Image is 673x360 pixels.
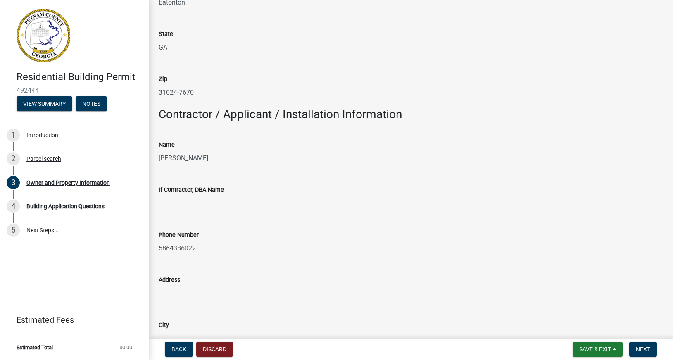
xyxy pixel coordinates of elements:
span: Save & Exit [579,346,611,353]
div: Parcel search [26,156,61,162]
span: $0.00 [119,345,132,350]
button: Notes [76,96,107,111]
div: Introduction [26,132,58,138]
label: Zip [159,76,167,82]
wm-modal-confirm: Summary [17,101,72,107]
a: Estimated Fees [7,312,136,328]
h3: Contractor / Applicant / Installation Information [159,107,663,122]
wm-modal-confirm: Notes [76,101,107,107]
label: State [159,31,173,37]
button: Back [165,342,193,357]
div: 5 [7,224,20,237]
span: 492444 [17,86,132,94]
div: 3 [7,176,20,189]
div: 4 [7,200,20,213]
button: Next [629,342,657,357]
img: Putnam County, Georgia [17,9,70,62]
div: 2 [7,152,20,165]
span: Estimated Total [17,345,53,350]
span: Next [636,346,650,353]
label: Phone Number [159,232,199,238]
label: Address [159,277,180,283]
div: Building Application Questions [26,203,105,209]
label: If Contractor, DBA Name [159,187,224,193]
button: View Summary [17,96,72,111]
h4: Residential Building Permit [17,71,142,83]
div: 1 [7,129,20,142]
label: Name [159,142,175,148]
label: City [159,322,169,328]
button: Discard [196,342,233,357]
div: Owner and Property Information [26,180,110,186]
span: Back [171,346,186,353]
button: Save & Exit [573,342,623,357]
